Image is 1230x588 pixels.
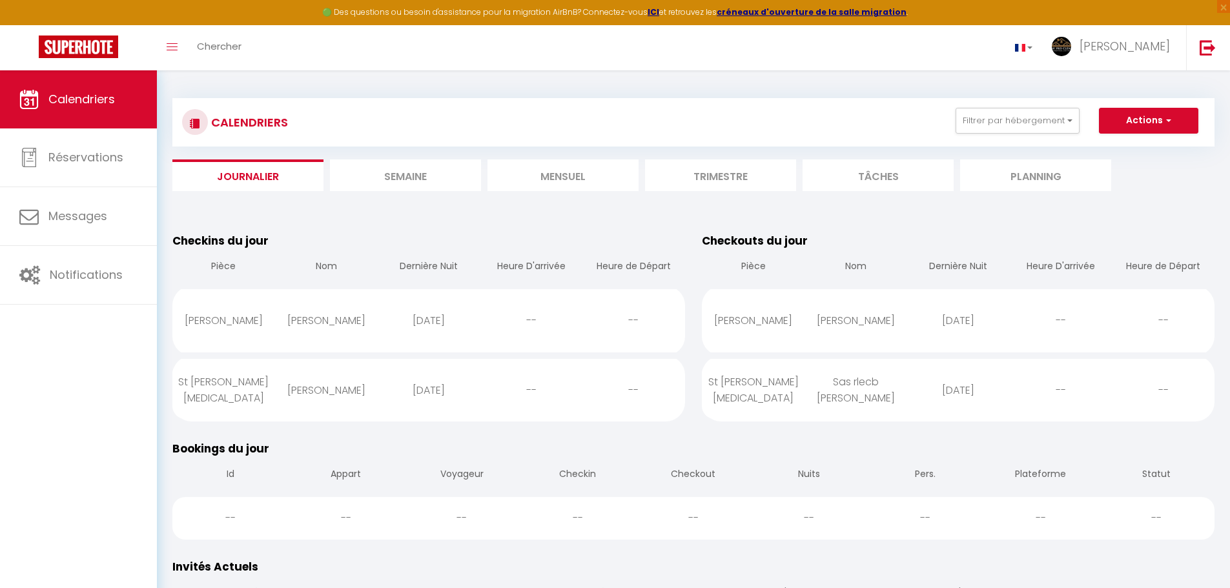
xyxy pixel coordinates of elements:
th: Nom [805,249,907,286]
span: Checkins du jour [172,233,269,248]
th: Nuits [752,457,867,494]
th: Pers. [867,457,983,494]
img: logout [1200,39,1216,56]
button: Ouvrir le widget de chat LiveChat [10,5,49,44]
div: St [PERSON_NAME] [MEDICAL_DATA] [702,361,805,419]
span: Bookings du jour [172,441,269,456]
div: -- [1112,369,1215,411]
div: -- [520,497,635,539]
div: [DATE] [907,299,1010,341]
th: Heure de Départ [582,249,685,286]
th: Heure D'arrivée [480,249,582,286]
span: Chercher [197,39,241,53]
a: ICI [648,6,659,17]
div: [PERSON_NAME] [275,369,378,411]
button: Filtrer par hébergement [956,108,1080,134]
div: -- [480,369,582,411]
th: Heure D'arrivée [1009,249,1112,286]
span: Invités Actuels [172,559,258,574]
span: Calendriers [48,91,115,107]
div: Sas rlecb [PERSON_NAME] [805,361,907,419]
li: Journalier [172,159,323,191]
th: Nom [275,249,378,286]
div: -- [288,497,404,539]
div: -- [172,497,288,539]
div: -- [635,497,751,539]
span: [PERSON_NAME] [1080,38,1170,54]
th: Checkout [635,457,751,494]
li: Tâches [803,159,954,191]
img: Super Booking [39,35,118,58]
a: créneaux d'ouverture de la salle migration [717,6,907,17]
h3: CALENDRIERS [208,108,288,137]
th: Appart [288,457,404,494]
div: [PERSON_NAME] [702,299,805,341]
li: Planning [960,159,1111,191]
div: -- [867,497,983,539]
div: [PERSON_NAME] [805,299,907,341]
th: Id [172,457,288,494]
div: -- [404,497,520,539]
div: -- [582,369,685,411]
th: Plateforme [983,457,1098,494]
span: Notifications [50,267,123,283]
div: -- [1009,299,1112,341]
a: Chercher [187,25,251,70]
th: Voyageur [404,457,520,494]
th: Statut [1099,457,1215,494]
th: Checkin [520,457,635,494]
div: [PERSON_NAME] [172,299,275,341]
th: Pièce [702,249,805,286]
th: Dernière Nuit [378,249,480,286]
div: -- [480,299,582,341]
img: ... [1052,37,1071,56]
div: -- [1112,299,1215,341]
div: [DATE] [378,369,480,411]
th: Dernière Nuit [907,249,1010,286]
div: -- [582,299,685,341]
div: -- [983,497,1098,539]
li: Mensuel [487,159,639,191]
div: [DATE] [907,369,1010,411]
div: -- [752,497,867,539]
span: Checkouts du jour [702,233,808,248]
div: [DATE] [378,299,480,341]
div: [PERSON_NAME] [275,299,378,341]
div: St [PERSON_NAME] [MEDICAL_DATA] [172,361,275,419]
div: -- [1009,369,1112,411]
a: ... [PERSON_NAME] [1042,25,1186,70]
span: Messages [48,208,107,224]
span: Réservations [48,149,123,165]
li: Trimestre [645,159,796,191]
th: Heure de Départ [1112,249,1215,286]
li: Semaine [330,159,481,191]
div: -- [1099,497,1215,539]
button: Actions [1099,108,1198,134]
th: Pièce [172,249,275,286]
